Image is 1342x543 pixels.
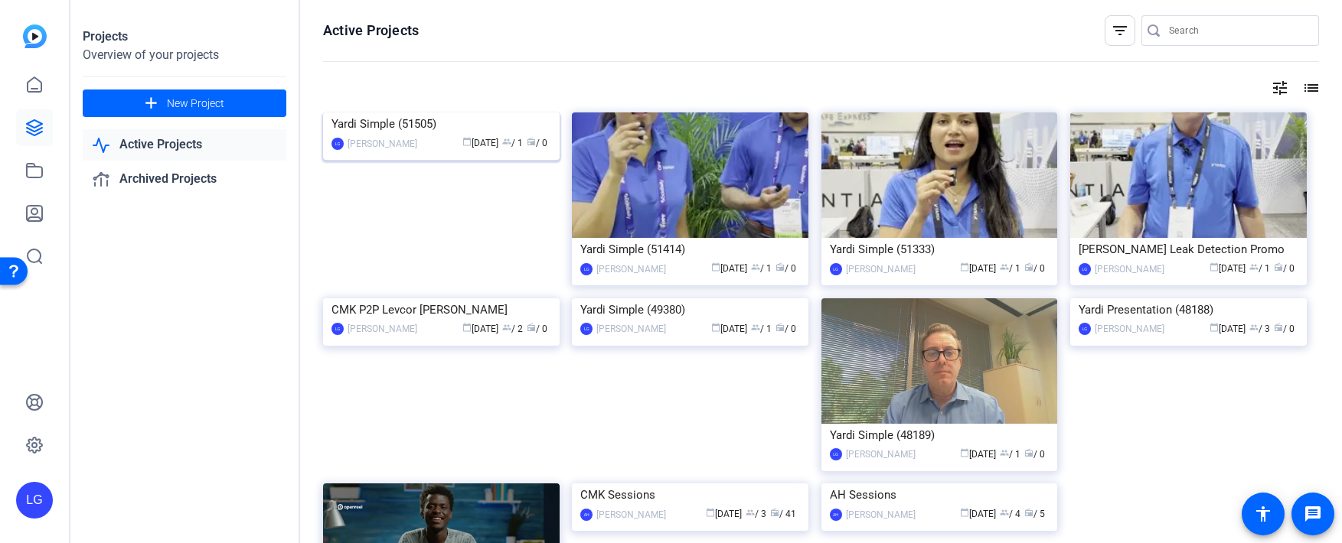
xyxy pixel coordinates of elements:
[83,129,286,161] a: Active Projects
[706,509,742,519] span: [DATE]
[580,263,593,275] div: LG
[830,448,842,460] div: LG
[960,509,996,519] span: [DATE]
[846,262,916,277] div: [PERSON_NAME]
[462,324,498,334] span: [DATE]
[502,324,523,334] span: / 2
[1024,508,1033,517] span: radio
[775,262,785,271] span: radio
[846,507,916,522] div: [PERSON_NAME]
[1210,324,1246,334] span: [DATE]
[1000,263,1020,274] span: / 1
[1095,321,1164,337] div: [PERSON_NAME]
[1079,323,1091,335] div: LG
[331,323,344,335] div: LG
[580,238,800,261] div: Yardi Simple (51414)
[1000,508,1009,517] span: group
[1000,449,1020,460] span: / 1
[775,324,796,334] span: / 0
[580,483,800,506] div: CMK Sessions
[1249,263,1270,274] span: / 1
[1304,505,1322,523] mat-icon: message
[830,483,1050,506] div: AH Sessions
[596,321,666,337] div: [PERSON_NAME]
[1079,298,1298,321] div: Yardi Presentation (48188)
[711,262,720,271] span: calendar_today
[527,324,547,334] span: / 0
[527,323,536,332] span: radio
[1024,263,1045,274] span: / 0
[1024,448,1033,457] span: radio
[960,508,969,517] span: calendar_today
[751,324,772,334] span: / 1
[83,89,286,117] button: New Project
[83,28,286,46] div: Projects
[1079,238,1298,261] div: [PERSON_NAME] Leak Detection Promo
[462,138,498,148] span: [DATE]
[527,138,547,148] span: / 0
[1254,505,1272,523] mat-icon: accessibility
[1301,79,1319,97] mat-icon: list
[1024,262,1033,271] span: radio
[711,323,720,332] span: calendar_today
[960,263,996,274] span: [DATE]
[1111,21,1129,40] mat-icon: filter_list
[746,509,766,519] span: / 3
[142,94,161,113] mat-icon: add
[1274,262,1283,271] span: radio
[1274,324,1295,334] span: / 0
[462,137,472,146] span: calendar_today
[1249,262,1259,271] span: group
[1024,449,1045,460] span: / 0
[711,263,747,274] span: [DATE]
[1000,509,1020,519] span: / 4
[1169,21,1307,40] input: Search
[83,164,286,195] a: Archived Projects
[83,46,286,64] div: Overview of your projects
[331,138,344,150] div: LG
[1210,263,1246,274] span: [DATE]
[1249,324,1270,334] span: / 3
[830,509,842,521] div: AH
[746,508,755,517] span: group
[1095,262,1164,277] div: [PERSON_NAME]
[23,24,47,48] img: blue-gradient.svg
[348,321,417,337] div: [PERSON_NAME]
[1274,263,1295,274] span: / 0
[846,447,916,462] div: [PERSON_NAME]
[960,448,969,457] span: calendar_today
[1210,323,1219,332] span: calendar_today
[830,263,842,275] div: LG
[502,138,523,148] span: / 1
[502,137,511,146] span: group
[1079,263,1091,275] div: LG
[751,262,760,271] span: group
[502,323,511,332] span: group
[16,482,53,519] div: LG
[775,323,785,332] span: radio
[462,323,472,332] span: calendar_today
[706,508,715,517] span: calendar_today
[1000,262,1009,271] span: group
[1210,262,1219,271] span: calendar_today
[960,262,969,271] span: calendar_today
[1249,323,1259,332] span: group
[830,424,1050,447] div: Yardi Simple (48189)
[1271,79,1289,97] mat-icon: tune
[770,509,796,519] span: / 41
[596,507,666,522] div: [PERSON_NAME]
[348,136,417,151] div: [PERSON_NAME]
[751,263,772,274] span: / 1
[580,509,593,521] div: AH
[711,324,747,334] span: [DATE]
[751,323,760,332] span: group
[323,21,419,40] h1: Active Projects
[527,137,536,146] span: radio
[770,508,779,517] span: radio
[830,238,1050,261] div: Yardi Simple (51333)
[775,263,796,274] span: / 0
[1274,323,1283,332] span: radio
[580,323,593,335] div: LG
[167,96,224,112] span: New Project
[580,298,800,321] div: Yardi Simple (49380)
